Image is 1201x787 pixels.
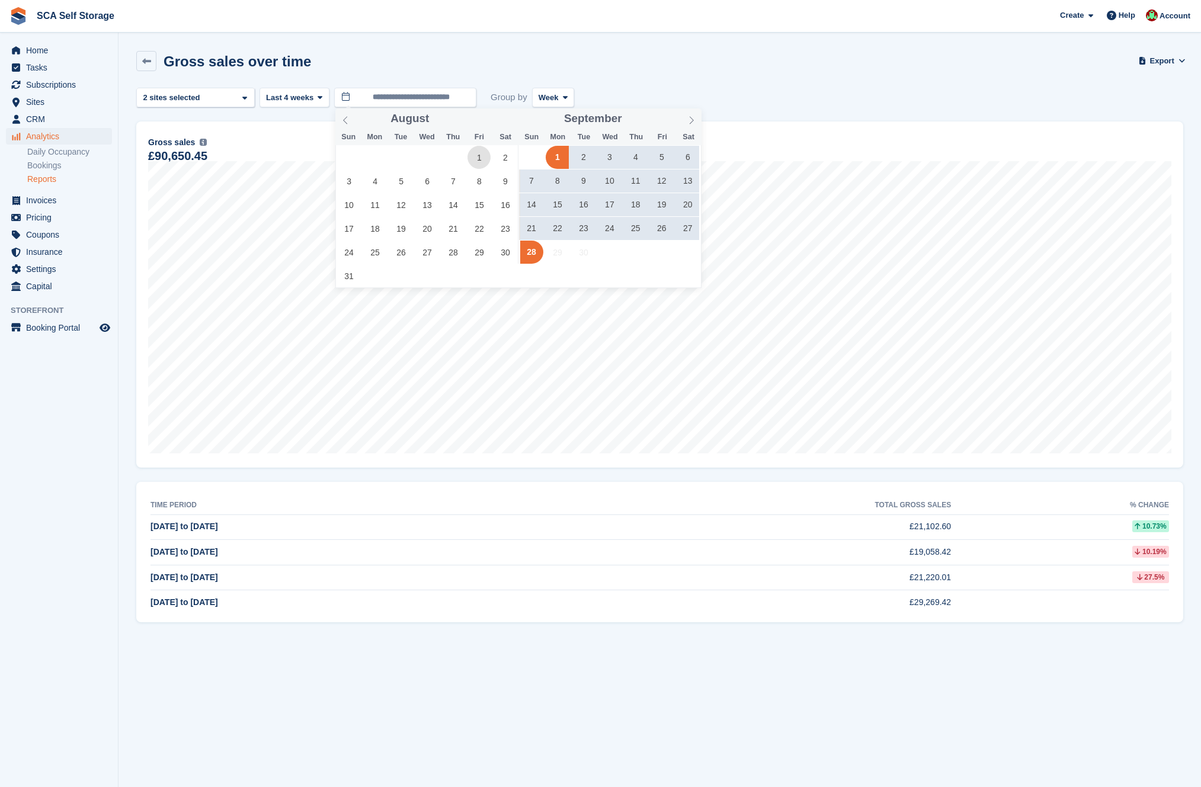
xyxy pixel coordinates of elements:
span: Thu [440,133,466,141]
span: September 24, 2025 [598,217,621,240]
span: September 27, 2025 [676,217,699,240]
span: Settings [26,261,97,277]
span: September 28, 2025 [520,241,543,264]
a: menu [6,261,112,277]
a: menu [6,319,112,336]
span: August 12, 2025 [390,193,413,216]
a: menu [6,128,112,145]
a: menu [6,42,112,59]
span: August 29, 2025 [467,241,491,264]
th: % change [951,496,1169,515]
a: menu [6,192,112,209]
span: August 11, 2025 [364,193,387,216]
input: Year [622,113,659,125]
td: £19,058.42 [526,540,951,565]
span: August 13, 2025 [416,193,439,216]
span: Sun [518,133,545,141]
span: CRM [26,111,97,127]
span: Sat [492,133,518,141]
span: September 15, 2025 [546,193,569,216]
span: Fri [649,133,675,141]
th: Total gross sales [526,496,951,515]
span: August 15, 2025 [467,193,491,216]
span: Account [1160,10,1190,22]
span: Create [1060,9,1084,21]
span: September 7, 2025 [520,169,543,193]
span: August 8, 2025 [467,169,491,193]
div: 2 sites selected [141,92,204,104]
span: Wed [597,133,623,141]
span: Gross sales [148,136,195,149]
span: Tue [571,133,597,141]
span: Week [539,92,559,104]
h2: Gross sales over time [164,53,311,69]
span: September 20, 2025 [676,193,699,216]
span: Home [26,42,97,59]
span: August 28, 2025 [442,241,465,264]
span: Help [1119,9,1135,21]
span: August 2, 2025 [494,146,517,169]
span: September 23, 2025 [572,217,595,240]
span: August 9, 2025 [494,169,517,193]
span: September 1, 2025 [546,146,569,169]
a: SCA Self Storage [32,6,119,25]
span: August 26, 2025 [390,241,413,264]
span: September 9, 2025 [572,169,595,193]
span: Tue [387,133,414,141]
span: September 13, 2025 [676,169,699,193]
span: September 19, 2025 [650,193,673,216]
span: September 4, 2025 [624,146,647,169]
span: August 1, 2025 [467,146,491,169]
a: menu [6,111,112,127]
span: August 22, 2025 [467,217,491,240]
a: menu [6,244,112,260]
div: 10.19% [1132,546,1169,558]
span: September 10, 2025 [598,169,621,193]
a: menu [6,209,112,226]
img: icon-info-grey-7440780725fd019a000dd9b08b2336e03edf1995a4989e88bcd33f0948082b44.svg [200,139,207,146]
span: September 11, 2025 [624,169,647,193]
span: Subscriptions [26,76,97,93]
img: stora-icon-8386f47178a22dfd0bd8f6a31ec36ba5ce8667c1dd55bd0f319d3a0aa187defe.svg [9,7,27,25]
span: Booking Portal [26,319,97,336]
span: August 23, 2025 [494,217,517,240]
span: August 19, 2025 [390,217,413,240]
span: August 16, 2025 [494,193,517,216]
span: September 26, 2025 [650,217,673,240]
span: [DATE] to [DATE] [150,547,218,556]
a: menu [6,94,112,110]
span: September 21, 2025 [520,217,543,240]
a: menu [6,226,112,243]
a: Bookings [27,160,112,171]
span: September 12, 2025 [650,169,673,193]
span: September 6, 2025 [676,146,699,169]
span: September 17, 2025 [598,193,621,216]
span: Coupons [26,226,97,243]
a: Daily Occupancy [27,146,112,158]
span: Fri [466,133,492,141]
span: Sun [335,133,361,141]
span: September 5, 2025 [650,146,673,169]
span: [DATE] to [DATE] [150,597,218,607]
span: August 6, 2025 [416,169,439,193]
span: September 22, 2025 [546,217,569,240]
div: 27.5% [1132,571,1169,583]
span: Insurance [26,244,97,260]
span: September 2, 2025 [572,146,595,169]
span: Analytics [26,128,97,145]
span: August 3, 2025 [338,169,361,193]
button: Week [532,88,574,107]
span: September 16, 2025 [572,193,595,216]
span: August 18, 2025 [364,217,387,240]
span: August 14, 2025 [442,193,465,216]
span: Group by [491,88,527,107]
span: August 4, 2025 [364,169,387,193]
td: £21,102.60 [526,514,951,540]
span: September 14, 2025 [520,193,543,216]
div: £90,650.45 [148,151,207,161]
span: Mon [361,133,387,141]
span: Export [1150,55,1174,67]
span: Capital [26,278,97,295]
span: August 7, 2025 [442,169,465,193]
span: September 8, 2025 [546,169,569,193]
